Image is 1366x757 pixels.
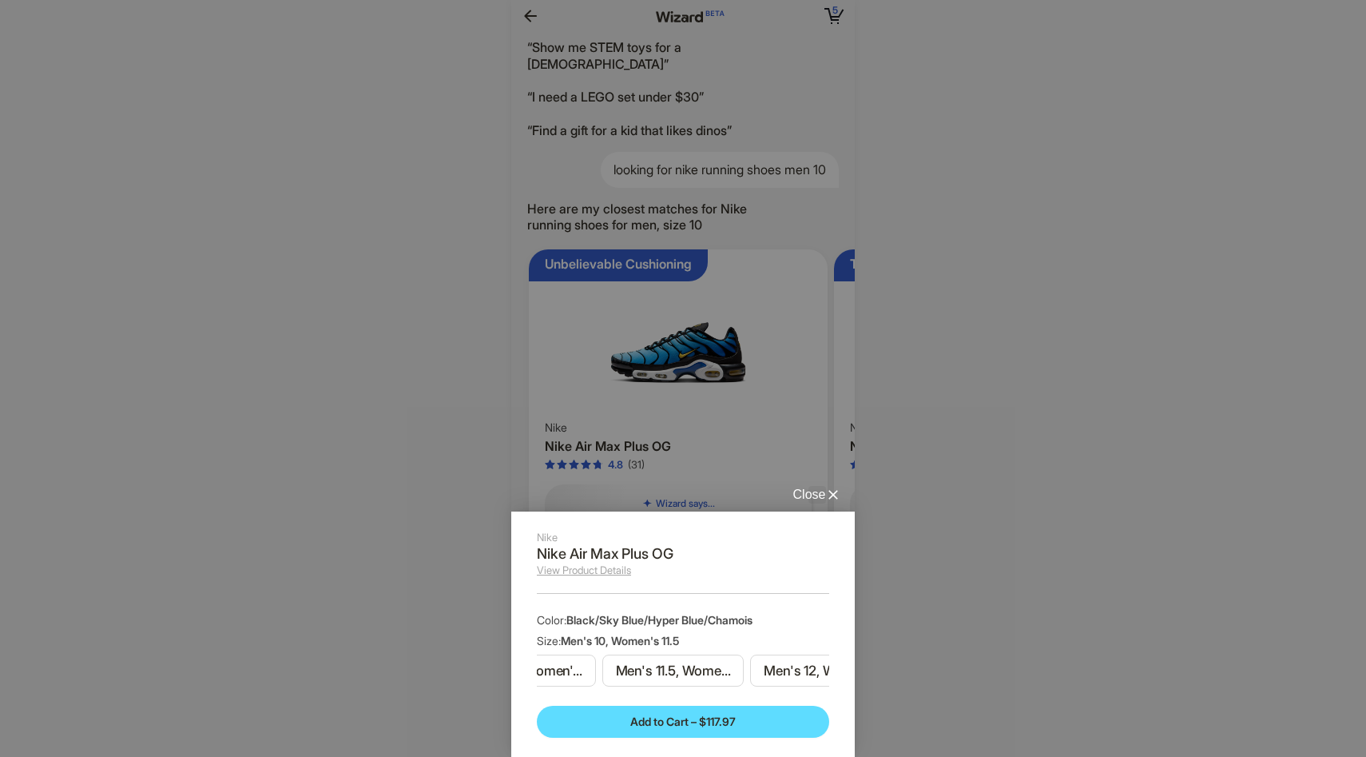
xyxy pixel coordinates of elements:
[468,663,582,679] span: Men's 11, Women'...
[616,663,731,679] span: Men's 11.5, Wome...
[764,663,881,679] span: Men's 12, Women'...
[793,487,842,503] div: Close
[537,544,829,563] div: Nike Air Max Plus OG
[537,634,561,647] span: Size :
[566,613,752,627] span: Black/Sky Blue/Hyper Blue/Chamois
[750,655,895,687] label: available
[561,634,679,647] span: Men's 10, Women's 11.5
[808,486,826,504] button: Close
[537,531,829,544] div: Nike
[537,706,829,738] button: Add to Cart – $117.97
[602,655,745,687] label: available
[537,613,566,627] span: Color :
[630,715,736,729] span: Add to Cart – $117.97
[537,564,829,577] div: View Product Details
